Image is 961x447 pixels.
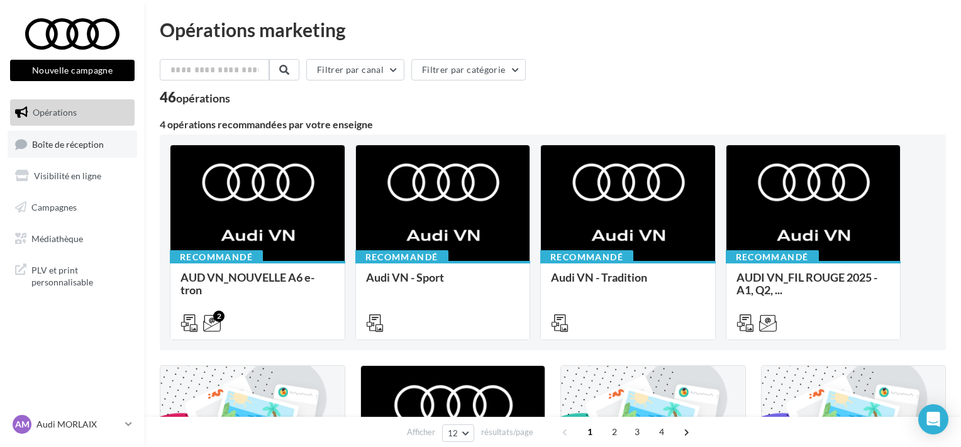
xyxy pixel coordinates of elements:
a: PLV et print personnalisable [8,257,137,294]
span: 4 [652,422,672,442]
div: Open Intercom Messenger [918,404,948,434]
span: AUD VN_NOUVELLE A6 e-tron [181,270,314,297]
div: Recommandé [355,250,448,264]
button: 12 [442,424,474,442]
div: Opérations marketing [160,20,946,39]
span: 1 [580,422,600,442]
span: Audi VN - Sport [366,270,444,284]
span: Opérations [33,107,77,118]
a: Visibilité en ligne [8,163,137,189]
span: Médiathèque [31,233,83,243]
span: AM [15,418,30,431]
a: Boîte de réception [8,131,137,158]
div: Recommandé [170,250,263,264]
div: 4 opérations recommandées par votre enseigne [160,119,946,130]
span: PLV et print personnalisable [31,262,130,289]
span: 3 [627,422,647,442]
div: 2 [213,311,225,322]
span: Boîte de réception [32,138,104,149]
span: Afficher [407,426,435,438]
button: Nouvelle campagne [10,60,135,81]
span: Audi VN - Tradition [551,270,647,284]
a: AM Audi MORLAIX [10,412,135,436]
span: résultats/page [481,426,533,438]
span: 2 [604,422,625,442]
div: 46 [160,91,230,104]
a: Campagnes [8,194,137,221]
div: opérations [176,92,230,104]
div: Recommandé [540,250,633,264]
a: Opérations [8,99,137,126]
button: Filtrer par canal [306,59,404,80]
button: Filtrer par catégorie [411,59,526,80]
div: Recommandé [726,250,819,264]
span: Visibilité en ligne [34,170,101,181]
span: Campagnes [31,202,77,212]
span: AUDI VN_FIL ROUGE 2025 - A1, Q2, ... [736,270,877,297]
span: 12 [448,428,458,438]
a: Médiathèque [8,226,137,252]
p: Audi MORLAIX [36,418,120,431]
